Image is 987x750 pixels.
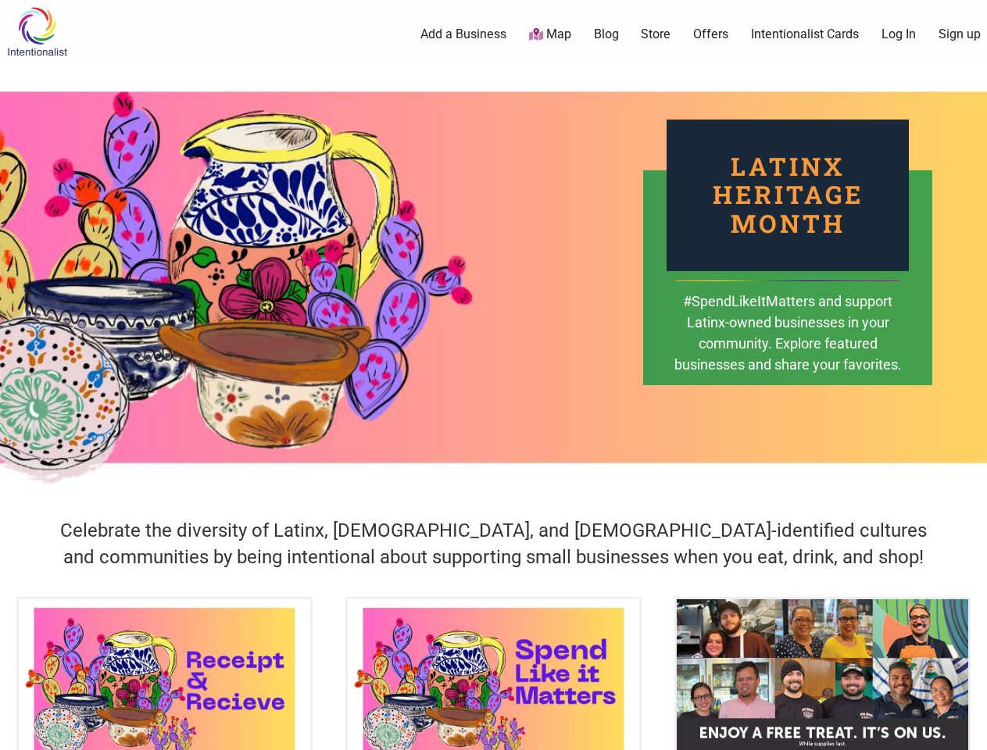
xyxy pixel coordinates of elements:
[693,26,728,43] a: Offers
[667,120,909,271] div: Latinx Heritage Month
[882,26,916,43] a: Log In
[594,26,619,43] a: Blog
[420,26,506,43] a: Add a Business
[751,26,859,43] a: Intentionalist Cards
[49,518,938,570] h4: Celebrate the diversity of Latinx, [DEMOGRAPHIC_DATA], and [DEMOGRAPHIC_DATA]-identified cultures...
[673,291,903,398] div: #SpendLikeItMatters and support Latinx-owned businesses in your community. Explore featured busin...
[529,26,571,44] a: Map
[939,26,981,43] a: Sign up
[641,26,671,43] a: Store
